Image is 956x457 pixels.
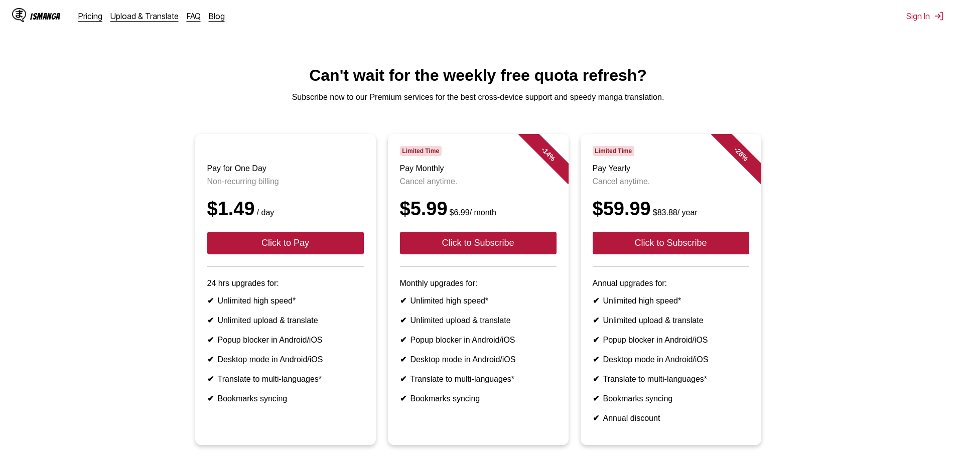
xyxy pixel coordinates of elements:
[593,316,749,325] li: Unlimited upload & translate
[400,279,557,288] p: Monthly upgrades for:
[207,355,214,364] b: ✔
[593,296,599,305] b: ✔
[207,355,364,364] li: Desktop mode in Android/iOS
[207,375,214,383] b: ✔
[593,198,749,220] div: $59.99
[593,336,599,344] b: ✔
[207,316,214,325] b: ✔
[593,394,749,403] li: Bookmarks syncing
[255,208,275,217] small: / day
[400,232,557,254] button: Click to Subscribe
[207,316,364,325] li: Unlimited upload & translate
[400,316,557,325] li: Unlimited upload & translate
[110,11,179,21] a: Upload & Translate
[653,208,677,217] s: $83.88
[78,11,102,21] a: Pricing
[448,208,496,217] small: / month
[593,414,599,422] b: ✔
[207,177,364,186] p: Non-recurring billing
[400,296,557,306] li: Unlimited high speed*
[906,11,944,21] button: Sign In
[12,8,78,24] a: IsManga LogoIsManga
[518,124,578,184] div: - 14 %
[400,146,442,156] span: Limited Time
[8,93,948,102] p: Subscribe now to our Premium services for the best cross-device support and speedy manga translat...
[207,394,364,403] li: Bookmarks syncing
[400,177,557,186] p: Cancel anytime.
[593,146,634,156] span: Limited Time
[593,232,749,254] button: Click to Subscribe
[593,355,749,364] li: Desktop mode in Android/iOS
[207,374,364,384] li: Translate to multi-languages*
[207,336,214,344] b: ✔
[450,208,470,217] s: $6.99
[400,394,406,403] b: ✔
[400,198,557,220] div: $5.99
[593,335,749,345] li: Popup blocker in Android/iOS
[207,394,214,403] b: ✔
[400,164,557,173] h3: Pay Monthly
[593,296,749,306] li: Unlimited high speed*
[593,177,749,186] p: Cancel anytime.
[400,355,557,364] li: Desktop mode in Android/iOS
[30,12,60,21] div: IsManga
[12,8,26,22] img: IsManga Logo
[207,296,214,305] b: ✔
[400,375,406,383] b: ✔
[207,232,364,254] button: Click to Pay
[207,198,364,220] div: $1.49
[187,11,201,21] a: FAQ
[593,374,749,384] li: Translate to multi-languages*
[400,336,406,344] b: ✔
[934,11,944,21] img: Sign out
[400,394,557,403] li: Bookmarks syncing
[593,413,749,423] li: Annual discount
[593,375,599,383] b: ✔
[593,355,599,364] b: ✔
[400,355,406,364] b: ✔
[207,164,364,173] h3: Pay for One Day
[400,335,557,345] li: Popup blocker in Android/iOS
[207,296,364,306] li: Unlimited high speed*
[8,66,948,85] h1: Can't wait for the weekly free quota refresh?
[711,124,771,184] div: - 28 %
[400,316,406,325] b: ✔
[400,296,406,305] b: ✔
[593,316,599,325] b: ✔
[593,164,749,173] h3: Pay Yearly
[593,279,749,288] p: Annual upgrades for:
[209,11,225,21] a: Blog
[593,394,599,403] b: ✔
[651,208,698,217] small: / year
[207,279,364,288] p: 24 hrs upgrades for:
[400,374,557,384] li: Translate to multi-languages*
[207,335,364,345] li: Popup blocker in Android/iOS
